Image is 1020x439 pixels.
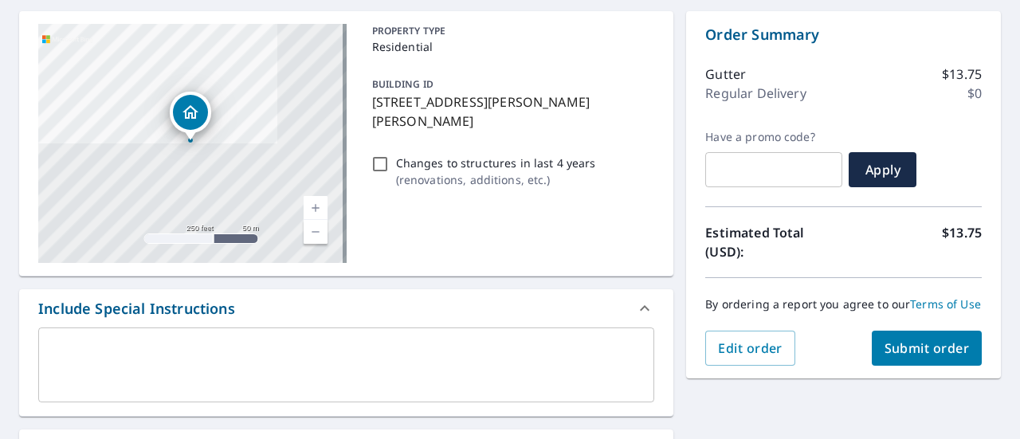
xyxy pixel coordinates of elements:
button: Edit order [705,331,795,366]
p: $13.75 [942,223,982,261]
p: Changes to structures in last 4 years [396,155,596,171]
p: Regular Delivery [705,84,806,103]
p: BUILDING ID [372,77,433,91]
span: Edit order [718,339,783,357]
a: Current Level 17, Zoom Out [304,220,328,244]
p: Estimated Total (USD): [705,223,843,261]
a: Terms of Use [910,296,981,312]
p: $0 [967,84,982,103]
p: Residential [372,38,649,55]
a: Current Level 17, Zoom In [304,196,328,220]
div: Include Special Instructions [38,298,235,319]
span: Submit order [885,339,970,357]
button: Apply [849,152,916,187]
div: Include Special Instructions [19,289,673,327]
span: Apply [861,161,904,178]
p: $13.75 [942,65,982,84]
p: Order Summary [705,24,982,45]
p: ( renovations, additions, etc. ) [396,171,596,188]
label: Have a promo code? [705,130,842,144]
p: [STREET_ADDRESS][PERSON_NAME][PERSON_NAME] [372,92,649,131]
p: Gutter [705,65,746,84]
div: Dropped pin, building 1, Residential property, 18 Coles Rd Cromwell, CT 06416 [170,92,211,141]
p: PROPERTY TYPE [372,24,649,38]
button: Submit order [872,331,983,366]
p: By ordering a report you agree to our [705,297,982,312]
